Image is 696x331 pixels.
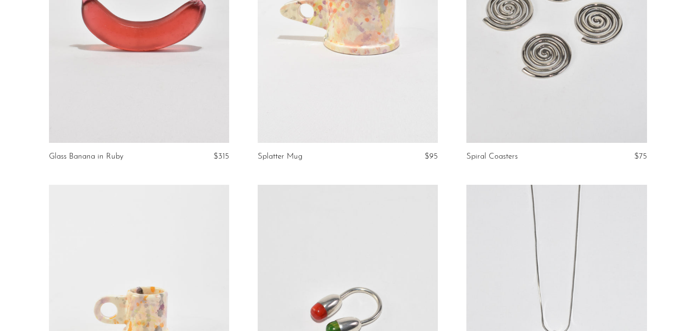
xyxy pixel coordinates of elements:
[258,152,302,161] a: Splatter Mug
[466,152,518,161] a: Spiral Coasters
[213,152,229,160] span: $315
[425,152,438,160] span: $95
[49,152,124,161] a: Glass Banana in Ruby
[634,152,647,160] span: $75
